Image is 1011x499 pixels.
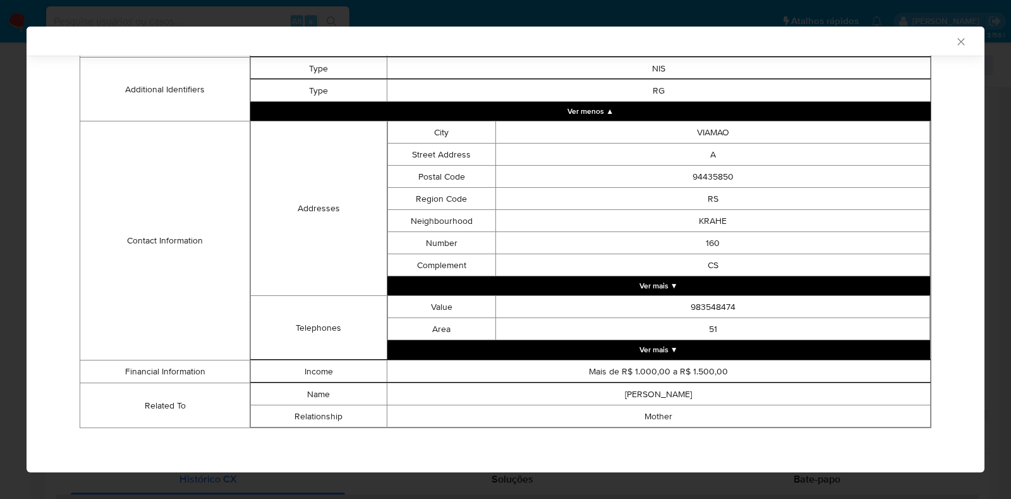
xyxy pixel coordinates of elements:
[387,80,931,102] td: RG
[80,360,250,383] td: Financial Information
[496,318,930,340] td: 51
[496,232,930,254] td: 160
[387,360,931,383] td: Mais de R$ 1.000,00 a R$ 1.500,00
[80,121,250,360] td: Contact Information
[955,35,966,47] button: Fechar a janela
[387,383,931,405] td: [PERSON_NAME]
[251,58,387,80] td: Type
[387,405,931,428] td: Mother
[80,383,250,428] td: Related To
[387,58,931,80] td: NIS
[251,360,387,383] td: Income
[496,188,930,210] td: RS
[496,296,930,318] td: 983548474
[387,121,496,144] td: City
[27,27,984,472] div: closure-recommendation-modal
[387,340,931,359] button: Expand array
[250,102,931,121] button: Collapse array
[387,188,496,210] td: Region Code
[496,144,930,166] td: A
[387,166,496,188] td: Postal Code
[496,121,930,144] td: VIAMAO
[251,80,387,102] td: Type
[387,232,496,254] td: Number
[387,318,496,340] td: Area
[387,210,496,232] td: Neighbourhood
[387,254,496,276] td: Complement
[496,166,930,188] td: 94435850
[496,254,930,276] td: CS
[251,121,387,296] td: Addresses
[251,405,387,428] td: Relationship
[251,383,387,405] td: Name
[496,210,930,232] td: KRAHE
[251,296,387,360] td: Telephones
[387,296,496,318] td: Value
[387,144,496,166] td: Street Address
[387,276,931,295] button: Expand array
[80,58,250,121] td: Additional Identifiers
